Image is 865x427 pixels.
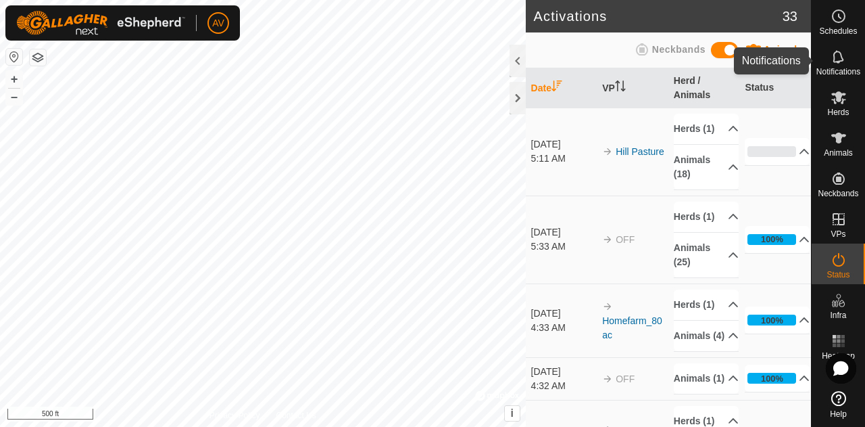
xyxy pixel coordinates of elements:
[674,202,739,232] p-accordion-header: Herds (1)
[812,386,865,424] a: Help
[276,409,316,422] a: Contact Us
[827,108,849,116] span: Herds
[745,226,810,253] p-accordion-header: 100%
[745,138,810,165] p-accordion-header: 0%
[761,314,783,327] div: 100%
[652,44,706,55] span: Neckbands
[602,374,613,384] img: arrow
[747,234,796,245] div: 100%
[602,315,662,340] a: Homefarm_80 ac
[831,230,845,238] span: VPs
[674,363,739,394] p-accordion-header: Animals (1)
[764,44,803,55] span: Animals
[745,307,810,334] p-accordion-header: 100%
[16,11,185,35] img: Gallagher Logo
[747,146,796,157] div: 0%
[531,321,596,335] div: 4:33 AM
[747,373,796,384] div: 100%
[526,68,597,108] th: Date
[6,89,22,105] button: –
[531,152,596,166] div: 5:11 AM
[531,307,596,321] div: [DATE]
[602,234,613,245] img: arrow
[505,406,520,421] button: i
[510,407,513,419] span: i
[531,379,596,393] div: 4:32 AM
[826,271,849,279] span: Status
[534,8,783,24] h2: Activations
[761,372,783,385] div: 100%
[616,374,635,384] span: OFF
[615,83,626,93] p-sorticon: Activate to sort
[674,145,739,189] p-accordion-header: Animals (18)
[674,233,739,277] p-accordion-header: Animals (25)
[616,146,664,157] a: Hill Pasture
[816,68,860,76] span: Notifications
[783,6,797,26] span: 33
[531,240,596,254] div: 5:33 AM
[824,149,853,157] span: Animals
[209,409,260,422] a: Privacy Policy
[830,311,846,319] span: Infra
[602,301,613,312] img: arrow
[531,137,596,152] div: [DATE]
[739,68,811,108] th: Status
[747,315,796,325] div: 100%
[597,68,668,108] th: VP
[674,290,739,320] p-accordion-header: Herds (1)
[602,146,613,157] img: arrow
[745,365,810,392] p-accordion-header: 100%
[531,225,596,240] div: [DATE]
[551,83,562,93] p-sorticon: Activate to sort
[822,352,855,360] span: Heatmap
[616,234,635,245] span: OFF
[30,49,46,66] button: Map Layers
[531,365,596,379] div: [DATE]
[674,114,739,144] p-accordion-header: Herds (1)
[818,189,858,198] span: Neckbands
[819,27,857,35] span: Schedules
[668,68,740,108] th: Herd / Animals
[6,71,22,87] button: +
[830,410,847,418] span: Help
[761,233,783,246] div: 100%
[212,16,224,30] span: AV
[674,321,739,351] p-accordion-header: Animals (4)
[6,49,22,65] button: Reset Map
